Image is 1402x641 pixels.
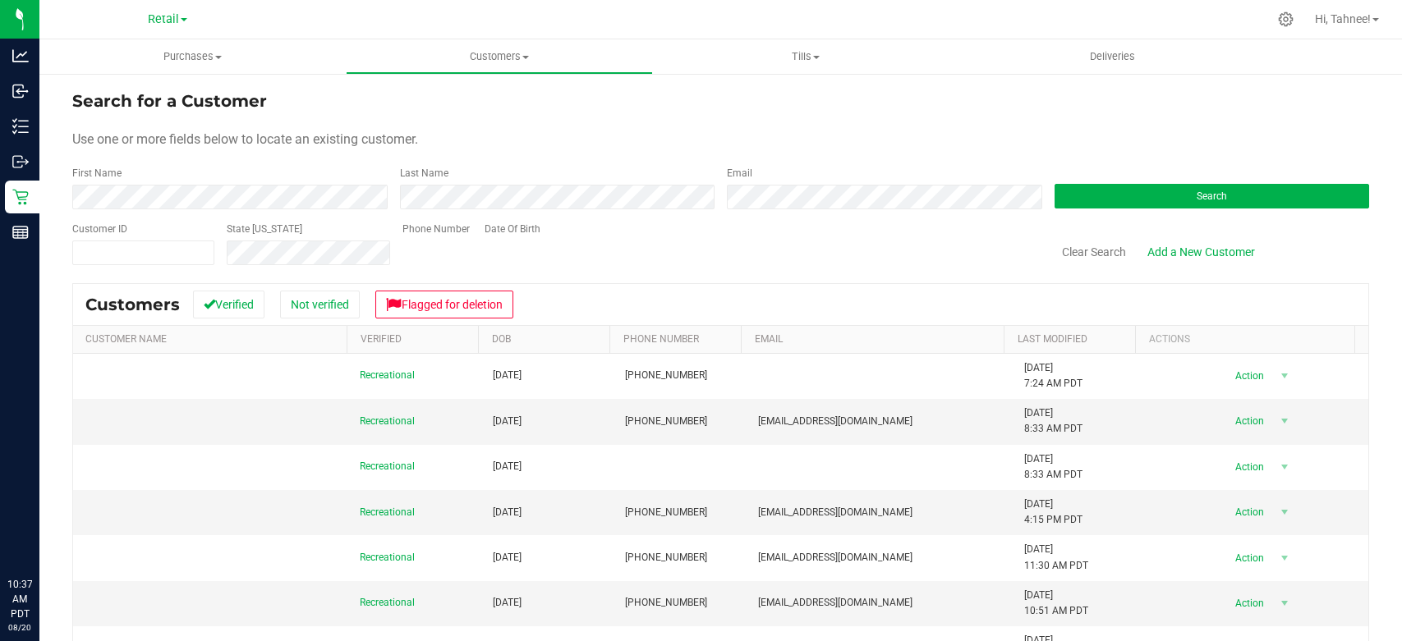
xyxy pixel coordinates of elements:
label: Date Of Birth [485,222,540,236]
label: Customer ID [72,222,127,236]
span: Deliveries [1068,49,1157,64]
span: Retail [148,12,179,26]
span: Purchases [39,49,346,64]
span: Action [1220,410,1274,433]
span: Search [1197,190,1227,202]
span: select [1274,592,1294,615]
span: Recreational [360,505,415,520]
span: Tills [654,49,958,64]
span: Action [1220,547,1274,570]
span: select [1274,410,1294,433]
span: Action [1220,501,1274,524]
span: Search for a Customer [72,91,267,111]
a: Deliveries [959,39,1266,74]
iframe: Resource center unread badge [48,507,68,527]
span: Action [1220,456,1274,478]
span: [DATE] [493,550,522,565]
span: [DATE] [493,505,522,520]
span: [DATE] 7:24 AM PDT [1024,360,1083,391]
span: [DATE] 8:33 AM PDT [1024,451,1083,483]
a: Customer Name [85,333,167,345]
span: Customers [347,49,651,64]
span: [EMAIL_ADDRESS][DOMAIN_NAME] [758,550,912,565]
span: Action [1220,592,1274,615]
inline-svg: Reports [12,224,29,240]
button: Verified [193,291,264,318]
label: First Name [72,166,122,181]
span: [PHONE_NUMBER] [625,595,707,611]
span: [EMAIL_ADDRESS][DOMAIN_NAME] [758,505,912,520]
span: [DATE] 10:51 AM PDT [1024,588,1088,619]
span: Recreational [360,459,415,474]
a: DOB [492,333,511,345]
span: Recreational [360,414,415,429]
span: [EMAIL_ADDRESS][DOMAIN_NAME] [758,595,912,611]
button: Not verified [280,291,360,318]
a: Add a New Customer [1137,238,1266,266]
label: Phone Number [402,222,470,236]
a: Verified [361,333,402,345]
span: select [1274,501,1294,524]
div: Actions [1149,333,1349,345]
inline-svg: Inventory [12,118,29,135]
inline-svg: Analytics [12,48,29,64]
span: Recreational [360,550,415,565]
inline-svg: Retail [12,189,29,205]
span: [EMAIL_ADDRESS][DOMAIN_NAME] [758,414,912,429]
span: Use one or more fields below to locate an existing customer. [72,131,418,147]
span: Action [1220,364,1274,387]
span: select [1274,364,1294,387]
span: select [1274,547,1294,570]
span: Recreational [360,595,415,611]
button: Flagged for deletion [375,291,513,318]
p: 10:37 AM PDT [7,577,32,621]
span: [PHONE_NUMBER] [625,505,707,520]
span: [DATE] 11:30 AM PDT [1024,542,1088,573]
span: [DATE] [493,368,522,383]
a: Email [755,333,783,345]
span: [DATE] 8:33 AM PDT [1024,405,1083,437]
inline-svg: Inbound [12,83,29,99]
a: Customers [346,39,652,74]
span: select [1274,456,1294,478]
span: [PHONE_NUMBER] [625,414,707,429]
span: Customers [85,295,180,314]
a: Phone Number [623,333,699,345]
label: State [US_STATE] [227,222,302,236]
a: Purchases [39,39,346,74]
label: Email [727,166,752,181]
span: [DATE] 4:15 PM PDT [1024,497,1083,528]
label: Last Name [400,166,448,181]
button: Clear Search [1051,238,1137,266]
a: Tills [653,39,959,74]
iframe: Resource center [16,510,66,559]
span: [PHONE_NUMBER] [625,550,707,565]
p: 08/20 [7,621,32,634]
div: Manage settings [1276,11,1296,27]
button: Search [1055,184,1370,208]
inline-svg: Outbound [12,153,29,170]
span: [DATE] [493,414,522,429]
span: Hi, Tahnee! [1315,12,1371,25]
a: Last Modified [1018,333,1087,345]
span: Recreational [360,368,415,383]
span: [DATE] [493,459,522,474]
span: [DATE] [493,595,522,611]
span: [PHONE_NUMBER] [625,368,707,383]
